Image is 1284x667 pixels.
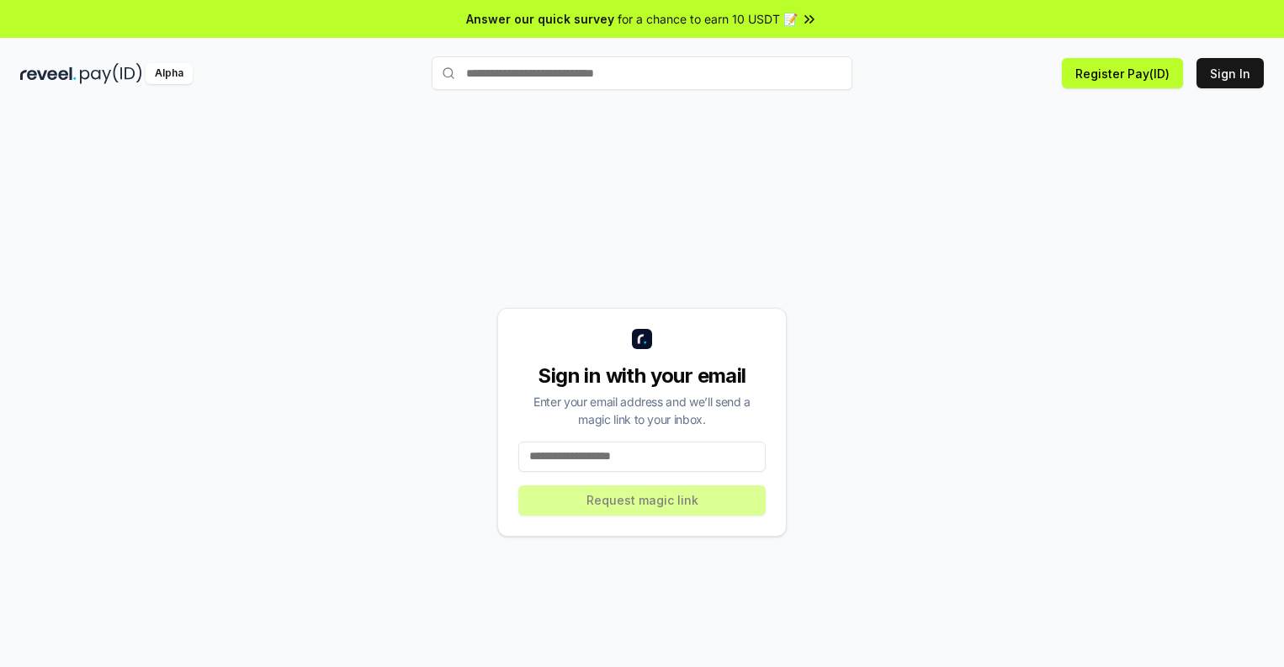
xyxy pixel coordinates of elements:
span: for a chance to earn 10 USDT 📝 [618,10,798,28]
span: Answer our quick survey [466,10,614,28]
div: Alpha [146,63,193,84]
div: Enter your email address and we’ll send a magic link to your inbox. [518,393,766,428]
img: reveel_dark [20,63,77,84]
div: Sign in with your email [518,363,766,389]
button: Sign In [1196,58,1264,88]
button: Register Pay(ID) [1062,58,1183,88]
img: logo_small [632,329,652,349]
img: pay_id [80,63,142,84]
